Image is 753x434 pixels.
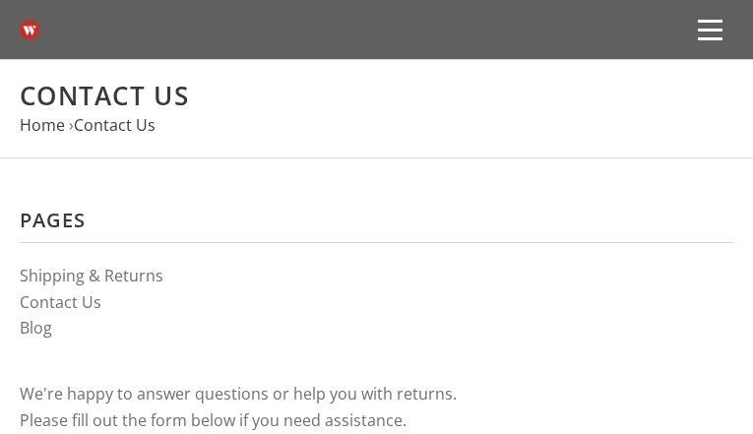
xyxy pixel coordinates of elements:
h3: Pages [20,208,733,243]
h1: Contact Us [20,80,733,112]
a: Contact Us [74,114,156,136]
p: We're happy to answer questions or help you with returns. Please fill out the form below if you n... [20,381,733,433]
a: Shipping & Returns [20,265,163,286]
li: › [69,112,156,139]
a: Blog [20,317,52,339]
a: Contact Us [20,291,101,313]
a: Home [20,114,65,136]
